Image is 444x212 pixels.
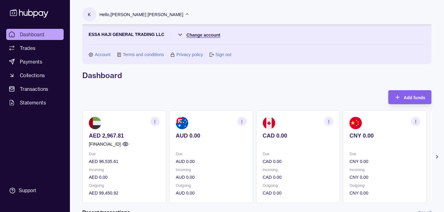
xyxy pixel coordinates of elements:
p: Outgoing [176,182,247,189]
span: Statements [20,99,46,106]
span: Change account [186,33,220,38]
span: Collections [20,72,45,79]
p: CNY 0.00 [350,158,420,165]
p: CAD 0.00 [263,174,334,181]
p: Incoming [89,166,160,173]
span: Payments [20,58,42,65]
p: Outgoing [350,182,420,189]
p: CAD 0.00 [263,158,334,165]
img: ca [263,117,275,129]
p: Outgoing [263,182,334,189]
img: cn [350,117,362,129]
a: Terms and conditions [123,51,164,58]
span: Add funds [404,95,425,100]
p: [FINANCIAL_ID] [89,141,121,148]
img: ae [89,117,101,129]
a: Sign out [215,51,231,58]
a: Support [6,184,64,197]
span: Transactions [20,85,48,93]
p: AUD 0.00 [176,158,247,165]
p: Hello, [PERSON_NAME] [PERSON_NAME] [99,11,183,18]
img: au [176,117,188,129]
p: Incoming [176,166,247,173]
div: Support [19,187,36,194]
a: Trades [6,42,64,54]
a: Transactions [6,83,64,95]
p: Due [89,151,160,157]
p: Due [263,151,334,157]
p: CAD 0.00 [263,190,334,197]
p: CNY 0.00 [350,190,420,197]
p: AUD 0.00 [176,190,247,197]
button: Add funds [388,90,432,104]
a: Statements [6,97,64,108]
p: AED 96,535.61 [89,158,160,165]
button: Change account [177,31,220,38]
h1: Dashboard [82,70,432,80]
p: AED 0.00 [89,174,160,181]
p: AUD 0.00 [176,174,247,181]
p: CNY 0.00 [350,174,420,181]
p: Due [350,151,420,157]
a: Privacy policy [176,51,203,58]
p: AED 99,450.92 [89,190,160,197]
p: ESSA HAJI GENERAL TRADING LLC [89,31,164,38]
p: CNY 0.00 [350,132,420,139]
a: Dashboard [6,29,64,40]
p: Outgoing [89,182,160,189]
span: Trades [20,44,35,52]
p: K [88,11,91,18]
p: Incoming [350,166,420,173]
p: AUD 0.00 [176,132,247,139]
a: Payments [6,56,64,67]
p: Due [176,151,247,157]
p: CAD 0.00 [263,132,334,139]
p: Incoming [263,166,334,173]
a: Account [95,51,111,58]
p: AED 2,967.81 [89,132,160,139]
span: Dashboard [20,31,44,38]
a: Collections [6,70,64,81]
